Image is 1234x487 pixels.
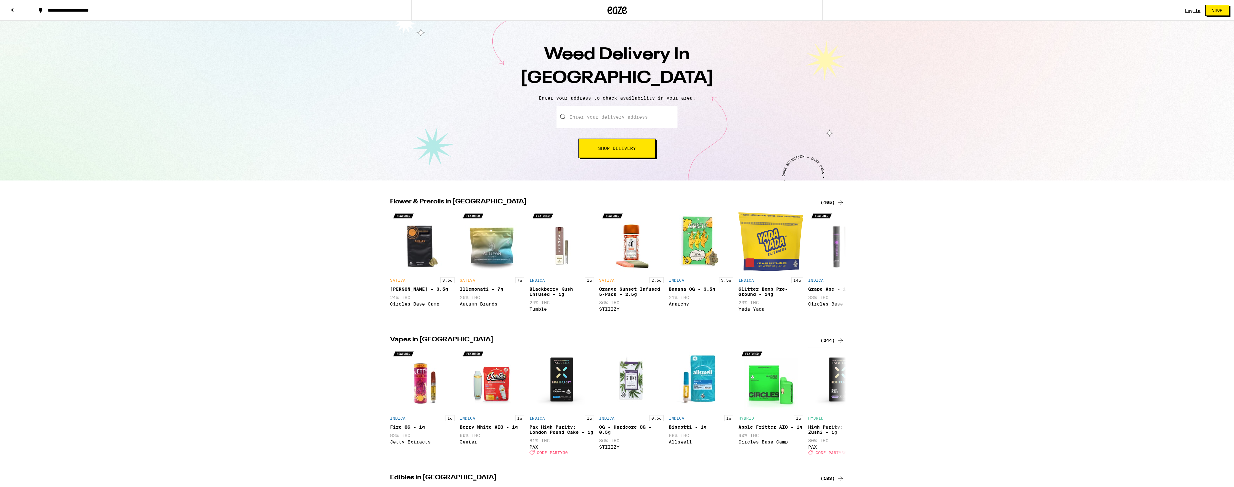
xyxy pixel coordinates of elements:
div: Open page for Glitter Bomb Pre-Ground - 14g from Yada Yada [738,209,803,320]
p: 7g [515,277,524,283]
div: Anarchy [669,301,733,307]
p: 2.5g [649,277,664,283]
span: Shop Delivery [598,146,636,151]
div: Circles Base Camp [390,301,455,307]
div: [PERSON_NAME] - 3.5g [390,287,455,292]
div: Open page for Blackberry Kush Infused - 1g from Tumble [529,209,594,320]
div: Open page for High Purity: Blue Zushi - 1g from PAX [808,347,873,458]
img: Anarchy - Banana OG - 3.5g [669,209,733,274]
div: Open page for Biscotti - 1g from Allswell [669,347,733,458]
img: Circles Base Camp - Gush Rush - 3.5g [390,209,455,274]
div: Tumble [529,307,594,312]
img: Circles Base Camp - Apple Fritter AIO - 1g [738,347,803,412]
p: 88% THC [669,433,733,438]
div: Open page for Illemonati - 7g from Autumn Brands [460,209,524,320]
div: Pax High Purity: London Pound Cake - 1g [529,424,594,435]
div: Autumn Brands [460,301,524,307]
div: Open page for Fire OG - 1g from Jetty Extracts [390,347,455,458]
div: Circles Base Camp [808,301,873,307]
div: Yada Yada [738,307,803,312]
p: INDICA [738,278,754,282]
span: CODE PARTY30 [537,451,568,455]
a: Shop [1200,5,1234,16]
p: INDICA [808,278,824,282]
a: (244) [820,336,844,344]
img: Yada Yada - Glitter Bomb Pre-Ground - 14g [738,209,803,274]
div: Open page for OG - Hardcore OG - 0.5g from STIIIZY [599,347,664,458]
div: Open page for Apple Fritter AIO - 1g from Circles Base Camp [738,347,803,458]
img: Jetty Extracts - Fire OG - 1g [390,347,455,412]
p: 1g [446,415,455,421]
img: STIIIZY - Orange Sunset Infused 5-Pack - 2.5g [599,209,664,274]
p: HYBRID [808,416,824,420]
div: Allswell [669,439,733,444]
img: STIIIZY - OG - Hardcore OG - 0.5g [599,347,664,412]
h2: Vapes in [GEOGRAPHIC_DATA] [390,336,813,344]
div: Open page for Berry White AIO - 1g from Jeeter [460,347,524,458]
p: 90% THC [738,433,803,438]
p: 3.5g [440,277,455,283]
div: Grape Ape - 1g [808,287,873,292]
span: Shop [1212,8,1222,12]
div: Illemonati - 7g [460,287,524,292]
div: High Purity: Blue Zushi - 1g [808,424,873,435]
div: Circles Base Camp [738,439,803,444]
div: Biscotti - 1g [669,424,733,430]
div: OG - Hardcore OG - 0.5g [599,424,664,435]
div: Open page for Orange Sunset Infused 5-Pack - 2.5g from STIIIZY [599,209,664,320]
div: Fire OG - 1g [390,424,455,430]
p: SATIVA [390,278,406,282]
img: Allswell - Biscotti - 1g [669,347,733,412]
div: Glitter Bomb Pre-Ground - 14g [738,287,803,297]
p: 21% THC [669,295,733,300]
a: Log In [1185,8,1200,13]
p: INDICA [390,416,406,420]
img: Circles Base Camp - Grape Ape - 1g [808,209,873,274]
p: 14g [791,277,803,283]
img: Autumn Brands - Illemonati - 7g [460,209,524,274]
p: 83% THC [390,433,455,438]
p: 24% THC [390,295,455,300]
p: SATIVA [460,278,475,282]
p: 1g [585,277,594,283]
p: 23% THC [738,300,803,305]
span: CODE PARTY30 [816,451,847,455]
p: 86% THC [599,438,664,443]
img: Tumble - Blackberry Kush Infused - 1g [529,209,594,274]
h2: Edibles in [GEOGRAPHIC_DATA] [390,474,813,482]
p: 33% THC [808,295,873,300]
p: 1g [724,415,733,421]
h2: Flower & Prerolls in [GEOGRAPHIC_DATA] [390,199,813,206]
p: INDICA [460,416,475,420]
p: 3.5g [719,277,733,283]
p: 1g [515,415,524,421]
div: Open page for Gush Rush - 3.5g from Circles Base Camp [390,209,455,320]
button: Shop [1205,5,1229,16]
div: Orange Sunset Infused 5-Pack - 2.5g [599,287,664,297]
div: Berry White AIO - 1g [460,424,524,430]
p: INDICA [529,416,545,420]
p: 90% THC [460,433,524,438]
p: 0.5g [649,415,664,421]
p: 26% THC [460,295,524,300]
input: Enter your delivery address [557,106,677,128]
p: 36% THC [599,300,664,305]
p: 81% THC [529,438,594,443]
p: 24% THC [529,300,594,305]
div: STIIIZY [599,307,664,312]
p: 1g [585,415,594,421]
div: PAX [529,444,594,450]
p: Enter your address to check availability in your area. [6,95,1228,101]
div: (183) [820,474,844,482]
a: (405) [820,199,844,206]
div: STIIIZY [599,444,664,450]
p: 1g [794,415,803,421]
p: INDICA [669,278,684,282]
div: Banana OG - 3.5g [669,287,733,292]
img: Jeeter - Berry White AIO - 1g [460,347,524,412]
div: Jeeter [460,439,524,444]
div: Jetty Extracts [390,439,455,444]
span: [GEOGRAPHIC_DATA] [520,70,714,87]
p: INDICA [529,278,545,282]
